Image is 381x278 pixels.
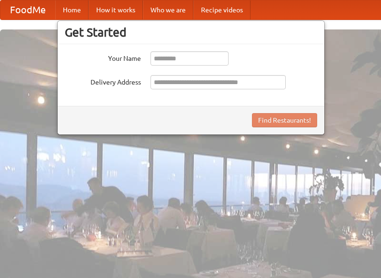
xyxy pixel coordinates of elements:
a: FoodMe [0,0,55,19]
a: Who we are [143,0,193,19]
a: Recipe videos [193,0,251,19]
button: Find Restaurants! [252,113,317,127]
a: Home [55,0,89,19]
a: How it works [89,0,143,19]
h3: Get Started [65,25,317,39]
label: Your Name [65,51,141,63]
label: Delivery Address [65,75,141,87]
